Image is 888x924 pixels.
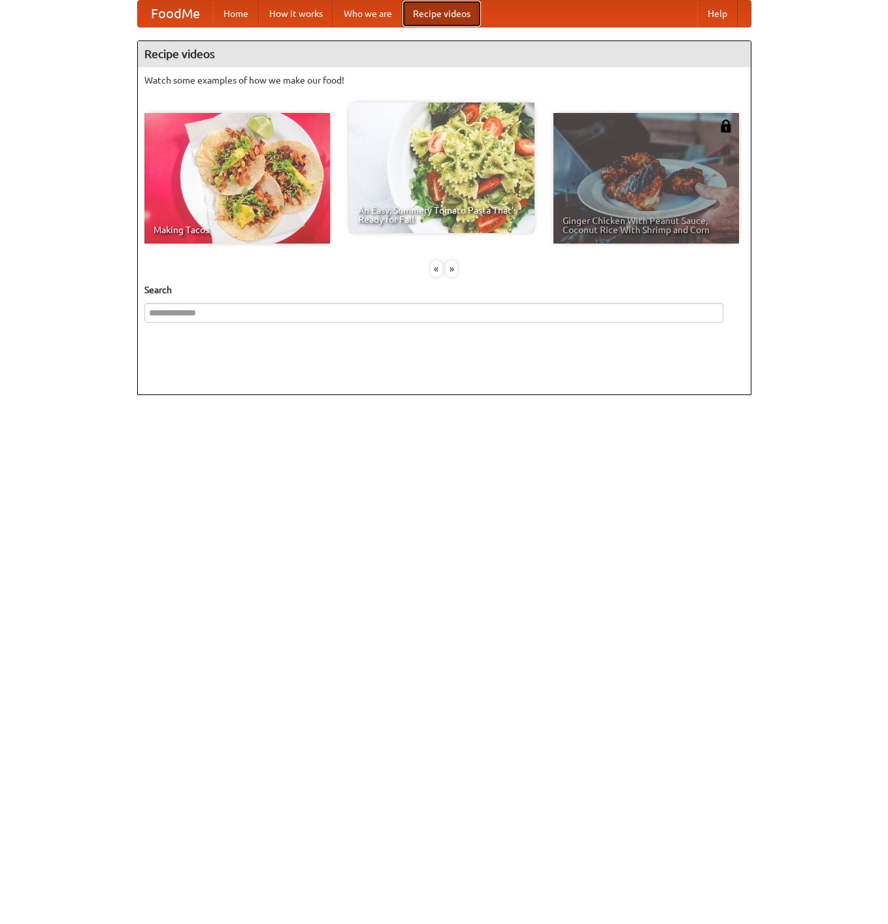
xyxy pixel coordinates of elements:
a: Home [213,1,259,27]
img: 483408.png [719,119,732,133]
a: How it works [259,1,333,27]
a: Help [697,1,738,27]
a: Recipe videos [403,1,481,27]
a: FoodMe [138,1,213,27]
h5: Search [144,283,744,296]
a: An Easy, Summery Tomato Pasta That's Ready for Fall [349,103,534,233]
a: Making Tacos [144,113,330,244]
h4: Recipe videos [138,41,751,67]
span: An Easy, Summery Tomato Pasta That's Ready for Fall [358,206,525,224]
a: Who we are [333,1,403,27]
div: » [446,261,457,277]
span: Making Tacos [154,225,321,234]
div: « [431,261,442,277]
p: Watch some examples of how we make our food! [144,74,744,87]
